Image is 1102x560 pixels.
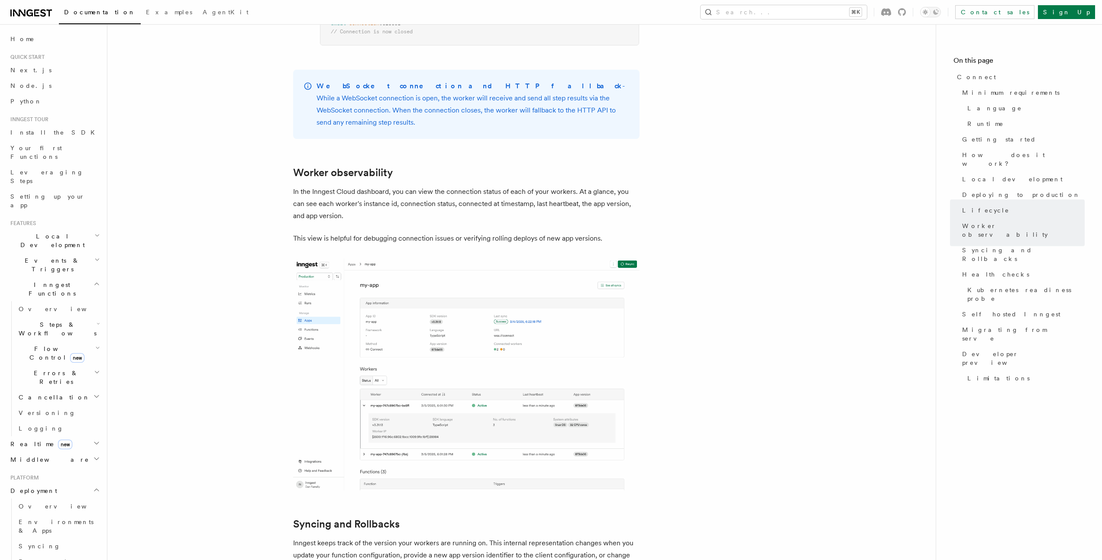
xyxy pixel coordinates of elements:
span: Steps & Workflows [15,320,97,338]
span: connection [349,20,379,26]
a: Runtime [964,116,1085,132]
kbd: ⌘K [850,8,862,16]
span: new [58,440,72,449]
a: Worker observability [293,167,393,179]
a: Sign Up [1038,5,1095,19]
span: Health checks [962,270,1029,279]
button: Middleware [7,452,102,467]
span: Migrating from serve [962,325,1085,343]
a: Contact sales [955,5,1034,19]
button: Toggle dark mode [920,7,941,17]
a: Self hosted Inngest [959,306,1085,322]
span: // Connection is now closed [331,29,413,35]
span: Features [7,220,36,227]
button: Flow Controlnew [15,341,102,365]
a: Python [7,93,102,109]
p: This view is helpful for debugging connection issues or verifying rolling deploys of new app vers... [293,232,640,245]
span: Install the SDK [10,129,100,136]
a: Next.js [7,62,102,78]
a: Node.js [7,78,102,93]
a: Syncing and Rollbacks [293,518,400,530]
a: Migrating from serve [959,322,1085,346]
a: AgentKit [197,3,254,23]
span: Middleware [7,455,89,464]
a: Limitations [964,370,1085,386]
span: Next.js [10,67,52,74]
span: Kubernetes readiness probe [967,286,1085,303]
span: Overview [19,503,108,510]
a: How does it work? [959,147,1085,171]
a: Versioning [15,405,102,421]
span: Developer preview [962,350,1085,367]
a: Documentation [59,3,141,24]
a: Setting up your app [7,189,102,213]
button: Cancellation [15,389,102,405]
span: Limitations [967,374,1030,383]
span: Examples [146,9,192,16]
a: Connect [953,69,1085,85]
div: Inngest Functions [7,301,102,436]
p: - While a WebSocket connection is open, the worker will receive and send all step results via the... [317,80,629,129]
span: Setting up your app [10,193,85,209]
span: Logging [19,425,64,432]
span: Errors & Retries [15,369,94,386]
span: Lifecycle [962,206,1009,215]
a: Syncing and Rollbacks [959,242,1085,267]
span: Events & Triggers [7,256,94,274]
a: Overview [15,301,102,317]
span: Overview [19,306,108,312]
span: Syncing [19,543,61,550]
button: Errors & Retries [15,365,102,389]
span: Connect [957,73,996,81]
span: Quick start [7,54,45,61]
button: Inngest Functions [7,277,102,301]
span: Python [10,98,42,105]
span: Getting started [962,135,1036,144]
span: Cancellation [15,393,90,402]
a: Language [964,100,1085,116]
span: Documentation [64,9,136,16]
a: Overview [15,499,102,514]
a: Deploying to production [959,187,1085,203]
span: How does it work? [962,151,1085,168]
span: Your first Functions [10,145,62,160]
span: Platform [7,474,39,481]
span: Realtime [7,440,72,448]
a: Lifecycle [959,203,1085,218]
strong: WebSocket connection and HTTP fallback [317,82,622,90]
a: Kubernetes readiness probe [964,282,1085,306]
span: Environments & Apps [19,518,94,534]
span: Runtime [967,119,1004,128]
span: Deploying to production [962,190,1080,199]
a: Health checks [959,267,1085,282]
a: Install the SDK [7,125,102,140]
h4: On this page [953,55,1085,69]
a: Local development [959,171,1085,187]
span: Language [967,104,1022,113]
button: Search...⌘K [701,5,867,19]
button: Deployment [7,483,102,499]
span: Local Development [7,232,94,249]
a: Leveraging Steps [7,164,102,189]
span: Worker observability [962,222,1085,239]
a: Environments & Apps [15,514,102,538]
span: Syncing and Rollbacks [962,246,1085,263]
span: Self hosted Inngest [962,310,1060,319]
span: Local development [962,175,1063,183]
a: Developer preview [959,346,1085,370]
span: AgentKit [203,9,249,16]
span: Inngest Functions [7,280,94,298]
a: Minimum requirements [959,85,1085,100]
span: Home [10,35,35,43]
span: .closed [379,20,401,26]
button: Local Development [7,229,102,253]
a: Home [7,31,102,47]
span: new [70,353,84,363]
a: Worker observability [959,218,1085,242]
span: Deployment [7,486,57,495]
button: Steps & Workflows [15,317,102,341]
button: Events & Triggers [7,253,102,277]
a: Syncing [15,538,102,554]
span: Node.js [10,82,52,89]
span: Inngest tour [7,116,48,123]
